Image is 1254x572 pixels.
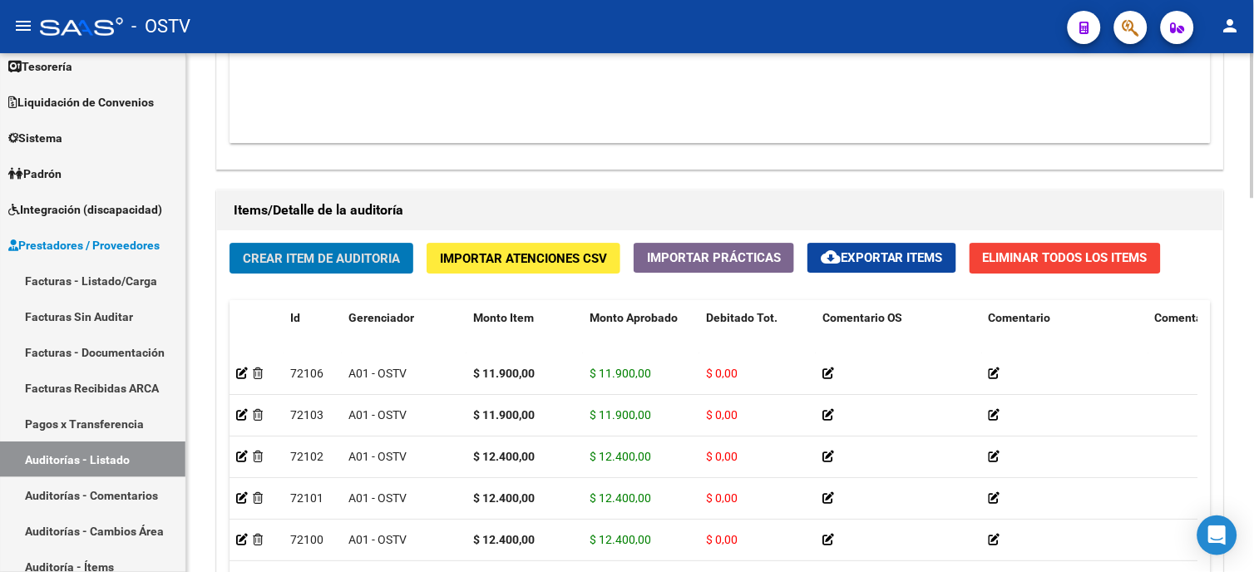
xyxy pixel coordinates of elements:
span: A01 - OSTV [348,450,407,463]
span: $ 12.400,00 [590,533,651,546]
strong: $ 11.900,00 [473,408,535,422]
span: A01 - OSTV [348,533,407,546]
span: Id [290,311,300,324]
datatable-header-cell: Monto Aprobado [583,300,699,373]
span: $ 11.900,00 [590,408,651,422]
span: Prestadores / Proveedores [8,236,160,254]
span: Eliminar Todos los Items [983,250,1148,265]
span: Tesorería [8,57,72,76]
div: Open Intercom Messenger [1197,515,1237,555]
span: $ 0,00 [706,367,738,380]
span: 72102 [290,450,323,463]
button: Importar Atenciones CSV [427,243,620,274]
span: $ 0,00 [706,408,738,422]
datatable-header-cell: Id [284,300,342,373]
span: $ 11.900,00 [590,367,651,380]
mat-icon: menu [13,16,33,36]
span: Debitado Tot. [706,311,778,324]
strong: $ 11.900,00 [473,367,535,380]
mat-icon: cloud_download [821,247,841,267]
strong: $ 12.400,00 [473,450,535,463]
span: Importar Prácticas [647,250,781,265]
span: Padrón [8,165,62,183]
span: Monto Item [473,311,534,324]
span: Liquidación de Convenios [8,93,154,111]
span: $ 0,00 [706,450,738,463]
mat-icon: person [1221,16,1241,36]
datatable-header-cell: Comentario [982,300,1148,373]
span: A01 - OSTV [348,367,407,380]
strong: $ 12.400,00 [473,491,535,505]
span: A01 - OSTV [348,408,407,422]
span: - OSTV [131,8,190,45]
button: Exportar Items [807,243,956,273]
span: 72103 [290,408,323,422]
span: Gerenciador [348,311,414,324]
button: Eliminar Todos los Items [970,243,1161,274]
span: Exportar Items [821,250,943,265]
span: $ 0,00 [706,533,738,546]
span: A01 - OSTV [348,491,407,505]
datatable-header-cell: Comentario OS [816,300,982,373]
span: $ 12.400,00 [590,491,651,505]
span: Sistema [8,129,62,147]
span: $ 12.400,00 [590,450,651,463]
datatable-header-cell: Gerenciador [342,300,467,373]
button: Importar Prácticas [634,243,794,273]
h1: Items/Detalle de la auditoría [234,197,1207,224]
span: Comentario [989,311,1051,324]
span: Crear Item de Auditoria [243,251,400,266]
span: Importar Atenciones CSV [440,251,607,266]
span: $ 0,00 [706,491,738,505]
span: Integración (discapacidad) [8,200,162,219]
span: 72106 [290,367,323,380]
button: Crear Item de Auditoria [230,243,413,274]
span: Monto Aprobado [590,311,678,324]
span: 72101 [290,491,323,505]
span: Comentario OS [822,311,903,324]
datatable-header-cell: Monto Item [467,300,583,373]
span: 72100 [290,533,323,546]
strong: $ 12.400,00 [473,533,535,546]
datatable-header-cell: Debitado Tot. [699,300,816,373]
